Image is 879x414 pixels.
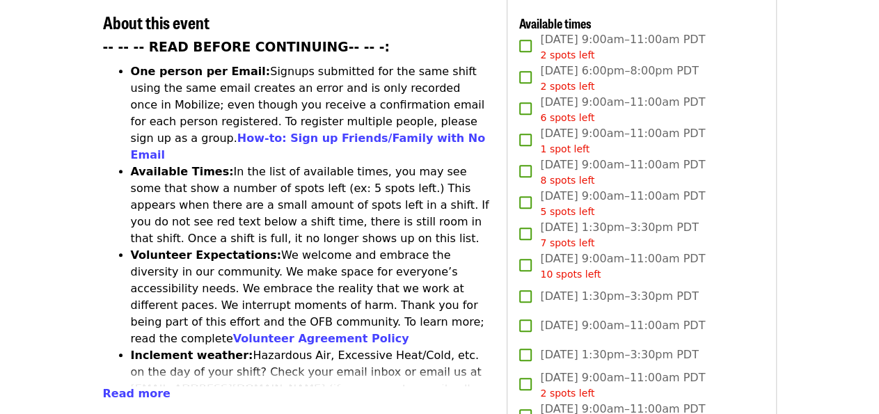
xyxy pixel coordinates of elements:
[103,10,209,34] span: About this event
[540,81,594,92] span: 2 spots left
[540,269,601,280] span: 10 spots left
[131,349,253,362] strong: Inclement weather:
[233,332,409,345] a: Volunteer Agreement Policy
[131,132,486,161] a: How-to: Sign up Friends/Family with No Email
[540,125,705,157] span: [DATE] 9:00am–11:00am PDT
[540,206,594,217] span: 5 spots left
[540,317,705,334] span: [DATE] 9:00am–11:00am PDT
[540,49,594,61] span: 2 spots left
[540,31,705,63] span: [DATE] 9:00am–11:00am PDT
[540,188,705,219] span: [DATE] 9:00am–11:00am PDT
[540,250,705,282] span: [DATE] 9:00am–11:00am PDT
[103,385,171,402] button: Read more
[131,165,234,178] strong: Available Times:
[131,63,491,164] li: Signups submitted for the same shift using the same email creates an error and is only recorded o...
[540,175,594,186] span: 8 spots left
[103,387,171,400] span: Read more
[131,247,491,347] li: We welcome and embrace the diversity in our community. We make space for everyone’s accessibility...
[540,219,698,250] span: [DATE] 1:30pm–3:30pm PDT
[540,112,594,123] span: 6 spots left
[540,369,705,401] span: [DATE] 9:00am–11:00am PDT
[131,65,271,78] strong: One person per Email:
[540,94,705,125] span: [DATE] 9:00am–11:00am PDT
[540,388,594,399] span: 2 spots left
[131,164,491,247] li: In the list of available times, you may see some that show a number of spots left (ex: 5 spots le...
[103,40,390,54] strong: -- -- -- READ BEFORE CONTINUING-- -- -:
[540,237,594,248] span: 7 spots left
[518,14,591,32] span: Available times
[131,248,282,262] strong: Volunteer Expectations:
[540,63,698,94] span: [DATE] 6:00pm–8:00pm PDT
[540,288,698,305] span: [DATE] 1:30pm–3:30pm PDT
[540,157,705,188] span: [DATE] 9:00am–11:00am PDT
[540,143,589,154] span: 1 spot left
[540,347,698,363] span: [DATE] 1:30pm–3:30pm PDT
